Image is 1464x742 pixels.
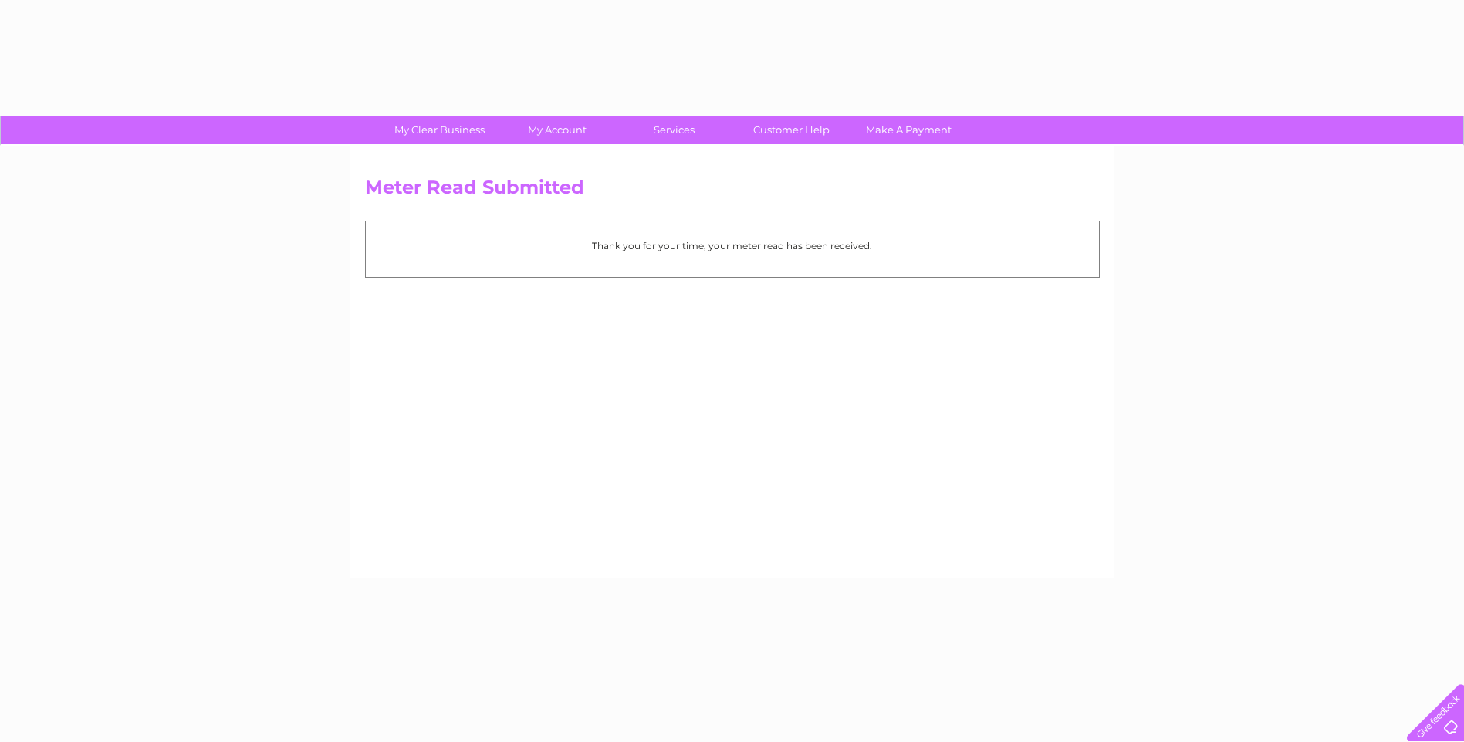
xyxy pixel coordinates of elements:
[493,116,620,144] a: My Account
[374,238,1091,253] p: Thank you for your time, your meter read has been received.
[610,116,738,144] a: Services
[365,177,1100,206] h2: Meter Read Submitted
[376,116,503,144] a: My Clear Business
[845,116,972,144] a: Make A Payment
[728,116,855,144] a: Customer Help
